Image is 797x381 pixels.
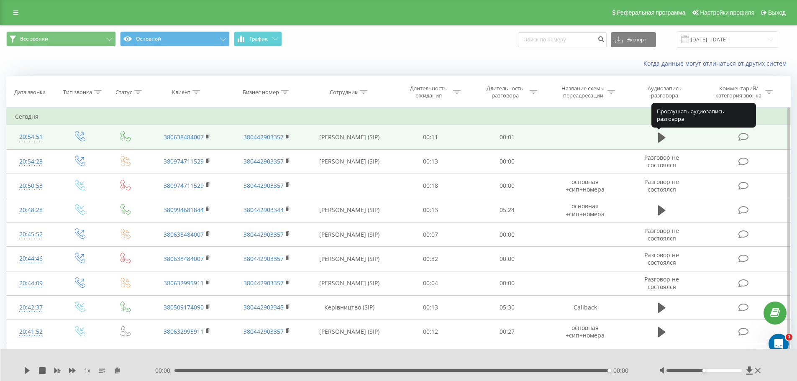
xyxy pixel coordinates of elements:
[243,255,284,263] a: 380442903357
[7,108,791,125] td: Сегодня
[469,198,546,222] td: 05:24
[15,251,47,267] div: 20:44:46
[307,222,392,247] td: [PERSON_NAME] (SIP)
[227,344,306,368] td: 106
[307,247,392,271] td: [PERSON_NAME] (SIP)
[20,36,48,42] span: Все звонки
[15,178,47,194] div: 20:50:53
[15,275,47,292] div: 20:44:09
[392,295,469,320] td: 00:13
[644,227,679,242] span: Разговор не состоялся
[120,31,230,46] button: Основной
[307,271,392,295] td: [PERSON_NAME] (SIP)
[469,174,546,198] td: 00:00
[243,157,284,165] a: 380442903357
[164,230,204,238] a: 380638484007
[15,202,47,218] div: 20:48:28
[469,247,546,271] td: 00:00
[469,320,546,344] td: 00:27
[637,85,692,99] div: Аудиозапись разговора
[164,279,204,287] a: 380632995911
[643,59,791,67] a: Когда данные могут отличаться от других систем
[651,103,756,128] div: Прослушать аудиозапись разговора
[307,344,392,368] td: МИШУГИ ()
[611,32,656,47] button: Экспорт
[15,348,47,364] div: 20:41:18
[469,271,546,295] td: 00:00
[469,149,546,174] td: 00:00
[6,31,116,46] button: Все звонки
[613,366,628,375] span: 00:00
[768,9,786,16] span: Выход
[115,89,132,96] div: Статус
[644,251,679,266] span: Разговор не состоялся
[545,320,625,344] td: основная +сип+номера
[243,133,284,141] a: 380442903357
[164,133,204,141] a: 380638484007
[63,89,92,96] div: Тип звонка
[545,198,625,222] td: основная +сип+номера
[392,320,469,344] td: 00:12
[545,344,625,368] td: Callback
[392,344,469,368] td: 01:00
[700,9,754,16] span: Настройки профиля
[15,129,47,145] div: 20:54:51
[786,334,792,340] span: 1
[307,198,392,222] td: [PERSON_NAME] (SIP)
[15,226,47,243] div: 20:45:52
[392,149,469,174] td: 00:13
[243,303,284,311] a: 380442903345
[561,85,605,99] div: Название схемы переадресации
[164,157,204,165] a: 380974711529
[392,222,469,247] td: 00:07
[518,32,607,47] input: Поиск по номеру
[307,320,392,344] td: [PERSON_NAME] (SIP)
[307,125,392,149] td: [PERSON_NAME] (SIP)
[392,271,469,295] td: 00:04
[307,149,392,174] td: [PERSON_NAME] (SIP)
[469,344,546,368] td: 00:00
[164,255,204,263] a: 380638484007
[155,366,174,375] span: 00:00
[243,89,279,96] div: Бизнес номер
[164,303,204,311] a: 380509174090
[15,324,47,340] div: 20:41:52
[15,299,47,316] div: 20:42:37
[545,174,625,198] td: основная +сип+номера
[406,85,451,99] div: Длительность ожидания
[644,178,679,193] span: Разговор не состоялся
[84,366,90,375] span: 1 x
[164,206,204,214] a: 380994681844
[392,174,469,198] td: 00:18
[392,198,469,222] td: 00:13
[172,89,190,96] div: Клиент
[243,327,284,335] a: 380442903357
[469,295,546,320] td: 05:30
[644,153,679,169] span: Разговор не состоялся
[15,153,47,170] div: 20:54:28
[392,125,469,149] td: 00:11
[714,85,763,99] div: Комментарий/категория звонка
[330,89,358,96] div: Сотрудник
[483,85,528,99] div: Длительность разговора
[469,125,546,149] td: 00:01
[617,9,685,16] span: Реферальная программа
[545,295,625,320] td: Callback
[243,230,284,238] a: 380442903357
[644,275,679,291] span: Разговор не состоялся
[607,369,611,372] div: Accessibility label
[243,206,284,214] a: 380442903344
[164,327,204,335] a: 380632995911
[14,89,46,96] div: Дата звонка
[769,334,789,354] iframe: Intercom live chat
[392,247,469,271] td: 00:32
[164,182,204,189] a: 380974711529
[243,279,284,287] a: 380442903357
[249,36,268,42] span: График
[234,31,282,46] button: График
[243,182,284,189] a: 380442903357
[702,369,706,372] div: Accessibility label
[307,295,392,320] td: Керівництво (SIP)
[469,222,546,247] td: 00:00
